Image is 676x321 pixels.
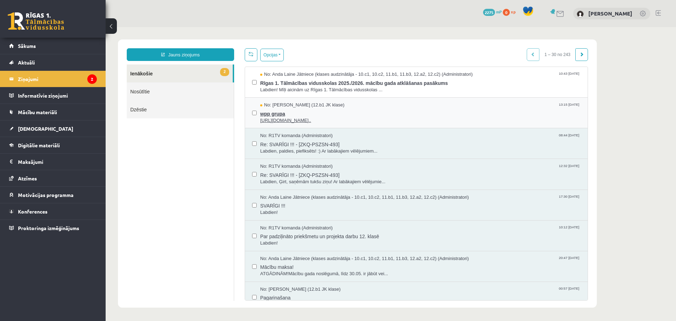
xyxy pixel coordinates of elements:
[155,51,475,60] span: Rīgas 1. Tālmācības vidusskolas 2025./2026. mācību gada atklāšanas pasākums
[9,187,97,203] a: Motivācijas programma
[9,71,97,87] a: Ziņojumi2
[503,9,510,16] span: 0
[9,54,97,70] a: Aktuāli
[21,55,128,73] a: Nosūtītie
[588,10,632,17] a: [PERSON_NAME]
[155,60,475,66] span: Labdien! Mīļi aicinām uz Rīgas 1. Tālmācības vidusskolas ...
[18,59,35,66] span: Aktuāli
[9,170,97,186] a: Atzīmes
[434,21,470,34] span: 1 – 30 no 243
[9,154,97,170] a: Maksājumi
[452,167,475,172] span: 17:30 [DATE]
[18,87,97,104] legend: Informatīvie ziņojumi
[511,9,515,14] span: xp
[18,125,73,132] span: [DEMOGRAPHIC_DATA]
[155,198,475,220] a: No: R1TV komanda (Administratori) 10:12 [DATE] Par padziļināto priekšmetu un projekta darbu 12. k...
[87,74,97,84] i: 2
[155,81,475,90] span: wpp grupa
[155,228,363,235] span: No: Anda Laine Jātniece (klases audzinātāja - 10.c1, 10.c2, 11.b1, 11.b3, 12.a2, 12.c2) (Administ...
[9,203,97,220] a: Konferences
[155,259,475,281] a: No: [PERSON_NAME] (12.b1 JK klase) 00:57 [DATE] Pagarinašana
[155,167,363,174] span: No: Anda Laine Jātniece (klases audzinātāja - 10.c1, 10.c2, 11.b1, 11.b3, 12.a2, 12.c2) (Administ...
[18,154,97,170] legend: Maksājumi
[155,44,475,66] a: No: Anda Laine Jātniece (klases audzinātāja - 10.c1, 10.c2, 11.b1, 11.b3, 12.a2, 12.c2) (Administ...
[21,37,127,55] a: 2Ienākošie
[452,105,475,111] span: 08:44 [DATE]
[18,43,36,49] span: Sākums
[18,225,79,231] span: Proktoringa izmēģinājums
[503,9,519,14] a: 0 xp
[21,21,129,34] a: Jauns ziņojums
[452,259,475,264] span: 00:57 [DATE]
[18,109,57,115] span: Mācību materiāli
[452,136,475,141] span: 12:32 [DATE]
[155,265,475,274] span: Pagarinašana
[155,213,475,220] span: Labdien!
[483,9,502,14] a: 2275 mP
[155,173,475,182] span: SVARĪGI !!!
[452,44,475,49] span: 10:43 [DATE]
[155,75,239,81] span: No: [PERSON_NAME] (12.b1 JK klase)
[18,175,37,181] span: Atzīmes
[155,136,227,143] span: No: R1TV komanda (Administratori)
[18,71,97,87] legend: Ziņojumi
[155,235,475,243] span: Mācību maksa!
[9,104,97,120] a: Mācību materiāli
[155,143,475,152] span: Re: SVARĪGI !!! - [ZKQ-PSZSN-493]
[9,220,97,236] a: Proktoringa izmēģinājums
[9,87,97,104] a: Informatīvie ziņojumi
[155,152,475,158] span: Labdien, Ģirt, saņēmām tukšu ziņu! Ar labākajiem vēlējumie...
[452,228,475,234] span: 20:47 [DATE]
[155,198,227,204] span: No: R1TV komanda (Administratori)
[155,228,475,250] a: No: Anda Laine Jātniece (klases audzinātāja - 10.c1, 10.c2, 11.b1, 11.b3, 12.a2, 12.c2) (Administ...
[483,9,495,16] span: 2275
[155,90,475,97] span: [URL][DOMAIN_NAME]..
[155,243,475,250] span: ATGĀDINĀM!Mācību gada noslēgumā, līdz 30.05. ir jābūt vei...
[155,112,475,121] span: Re: SVARĪGI !!! - [ZKQ-PSZSN-493]
[8,12,64,30] a: Rīgas 1. Tālmācības vidusskola
[9,121,97,137] a: [DEMOGRAPHIC_DATA]
[155,21,178,34] button: Opcijas
[155,259,235,266] span: No: [PERSON_NAME] (12.b1 JK klase)
[155,167,475,189] a: No: Anda Laine Jātniece (klases audzinātāja - 10.c1, 10.c2, 11.b1, 11.b3, 12.a2, 12.c2) (Administ...
[155,204,475,213] span: Par padziļināto priekšmetu un projekta darbu 12. klasē
[452,75,475,80] span: 13:15 [DATE]
[18,192,74,198] span: Motivācijas programma
[155,121,475,128] span: Labdien, paldies, piefiksēts! :) Ar labākajiem vēlējumiem...
[155,105,475,127] a: No: R1TV komanda (Administratori) 08:44 [DATE] Re: SVARĪGI !!! - [ZKQ-PSZSN-493] Labdien, paldies...
[155,105,227,112] span: No: R1TV komanda (Administratori)
[21,73,128,91] a: Dzēstie
[9,137,97,153] a: Digitālie materiāli
[9,38,97,54] a: Sākums
[18,208,48,215] span: Konferences
[155,44,367,51] span: No: Anda Laine Jātniece (klases audzinātāja - 10.c1, 10.c2, 11.b1, 11.b3, 12.a2, 12.c2) (Administ...
[496,9,502,14] span: mP
[577,11,584,18] img: Ģirts Bauļkalns
[155,182,475,189] span: Labdien!
[155,136,475,158] a: No: R1TV komanda (Administratori) 12:32 [DATE] Re: SVARĪGI !!! - [ZKQ-PSZSN-493] Labdien, Ģirt, s...
[114,41,124,49] span: 2
[155,75,475,97] a: No: [PERSON_NAME] (12.b1 JK klase) 13:15 [DATE] wpp grupa [URL][DOMAIN_NAME]..
[452,198,475,203] span: 10:12 [DATE]
[18,142,60,148] span: Digitālie materiāli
